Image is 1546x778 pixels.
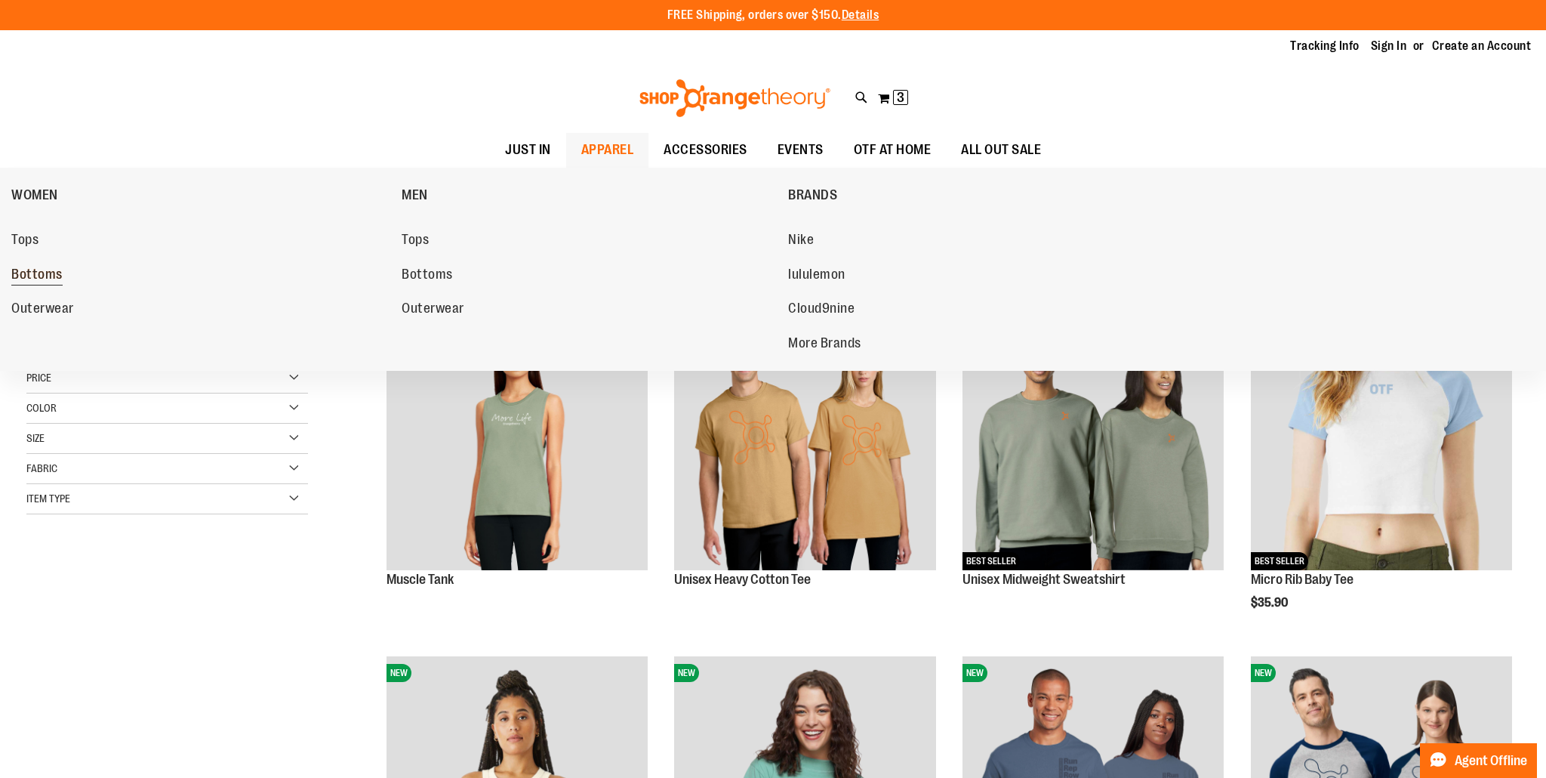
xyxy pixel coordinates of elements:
[26,432,45,444] span: Size
[637,79,833,117] img: Shop Orangetheory
[962,308,1224,572] a: Unisex Midweight SweatshirtNEWBEST SELLER
[402,301,464,320] span: Outerwear
[1432,38,1532,54] a: Create an Account
[26,492,70,505] span: Item Type
[897,90,904,105] span: 3
[386,664,411,682] span: NEW
[11,187,58,206] span: WOMEN
[402,187,428,206] span: MEN
[778,133,824,167] span: EVENTS
[664,133,747,167] span: ACCESSORIES
[26,372,51,384] span: Price
[1251,596,1290,610] span: $35.90
[402,267,453,286] span: Bottoms
[1251,308,1512,572] a: Micro Rib Baby TeeNEWBEST SELLER
[386,308,648,572] a: Muscle TankNEW
[667,7,879,24] p: FREE Shipping, orders over $150.
[962,552,1020,570] span: BEST SELLER
[674,308,935,572] a: Unisex Heavy Cotton TeeNEW
[962,308,1224,570] img: Unisex Midweight Sweatshirt
[788,232,814,251] span: Nike
[788,301,855,320] span: Cloud9nine
[962,664,987,682] span: NEW
[505,133,551,167] span: JUST IN
[581,133,634,167] span: APPAREL
[26,402,57,414] span: Color
[674,308,935,570] img: Unisex Heavy Cotton Tee
[1251,308,1512,570] img: Micro Rib Baby Tee
[1251,664,1276,682] span: NEW
[674,572,811,587] a: Unisex Heavy Cotton Tee
[1371,38,1407,54] a: Sign In
[11,232,38,251] span: Tops
[1290,38,1360,54] a: Tracking Info
[1455,754,1527,768] span: Agent Offline
[955,301,1231,610] div: product
[1251,572,1354,587] a: Micro Rib Baby Tee
[788,267,845,286] span: lululemon
[788,187,837,206] span: BRANDS
[1420,743,1537,778] button: Agent Offline
[667,301,943,610] div: product
[854,133,932,167] span: OTF AT HOME
[26,462,57,474] span: Fabric
[962,572,1126,587] a: Unisex Midweight Sweatshirt
[1251,552,1308,570] span: BEST SELLER
[11,301,74,320] span: Outerwear
[788,335,861,354] span: More Brands
[1243,301,1520,648] div: product
[961,133,1041,167] span: ALL OUT SALE
[379,301,655,610] div: product
[11,267,63,286] span: Bottoms
[386,308,648,570] img: Muscle Tank
[386,572,454,587] a: Muscle Tank
[674,664,699,682] span: NEW
[842,8,879,22] a: Details
[402,232,429,251] span: Tops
